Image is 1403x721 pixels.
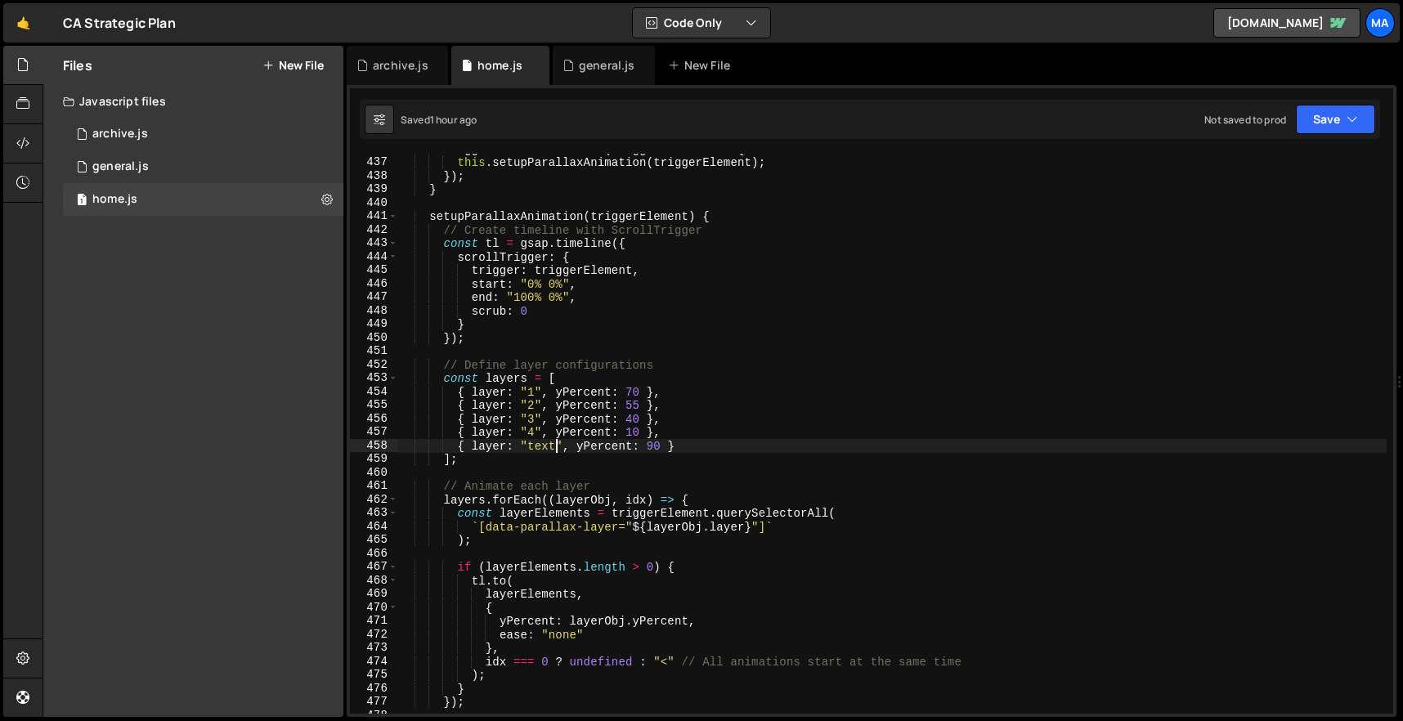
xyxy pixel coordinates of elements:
[350,560,398,574] div: 467
[477,57,522,74] div: home.js
[43,85,343,118] div: Javascript files
[63,13,176,33] div: CA Strategic Plan
[668,57,737,74] div: New File
[350,398,398,412] div: 455
[350,317,398,331] div: 449
[350,655,398,669] div: 474
[350,236,398,250] div: 443
[350,358,398,372] div: 452
[350,196,398,210] div: 440
[350,182,398,196] div: 439
[262,59,324,72] button: New File
[350,223,398,237] div: 442
[350,587,398,601] div: 469
[350,385,398,399] div: 454
[350,520,398,534] div: 464
[63,183,343,216] div: 17131/47267.js
[1204,113,1286,127] div: Not saved to prod
[430,113,477,127] div: 1 hour ago
[350,601,398,615] div: 470
[1365,8,1395,38] a: Ma
[77,195,87,208] span: 1
[350,452,398,466] div: 459
[3,3,43,43] a: 🤙
[350,344,398,358] div: 451
[350,412,398,426] div: 456
[63,56,92,74] h2: Files
[373,57,428,74] div: archive.js
[350,574,398,588] div: 468
[350,155,398,169] div: 437
[350,668,398,682] div: 475
[350,439,398,453] div: 458
[350,533,398,547] div: 465
[63,150,343,183] div: 17131/47264.js
[92,192,137,207] div: home.js
[350,628,398,642] div: 472
[350,425,398,439] div: 457
[350,209,398,223] div: 441
[350,263,398,277] div: 445
[350,547,398,561] div: 466
[350,277,398,291] div: 446
[350,371,398,385] div: 453
[350,641,398,655] div: 473
[350,695,398,709] div: 477
[350,614,398,628] div: 471
[1213,8,1360,38] a: [DOMAIN_NAME]
[350,304,398,318] div: 448
[350,331,398,345] div: 450
[350,493,398,507] div: 462
[350,479,398,493] div: 461
[92,127,148,141] div: archive.js
[350,250,398,264] div: 444
[350,466,398,480] div: 460
[350,682,398,696] div: 476
[350,290,398,304] div: 447
[401,113,477,127] div: Saved
[350,169,398,183] div: 438
[579,57,635,74] div: general.js
[1296,105,1375,134] button: Save
[63,118,343,150] div: archive.js
[350,506,398,520] div: 463
[633,8,770,38] button: Code Only
[92,159,149,174] div: general.js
